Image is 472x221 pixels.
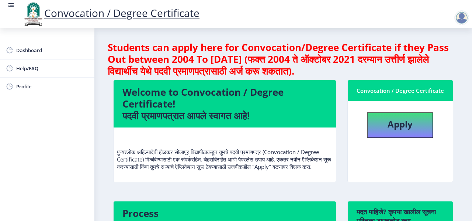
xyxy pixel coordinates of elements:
b: Apply [388,118,413,130]
div: Convocation / Degree Certificate [357,86,444,95]
span: Profile [16,82,88,91]
img: logo [22,1,44,27]
a: Convocation / Degree Certificate [22,6,199,20]
h4: Process [122,207,327,219]
button: Apply [367,112,433,138]
span: Dashboard [16,46,88,55]
p: पुण्यश्लोक अहिल्यादेवी होळकर सोलापूर विद्यापीठाकडून तुमचे पदवी प्रमाणपत्र (Convocation / Degree C... [117,133,333,170]
span: Help/FAQ [16,64,88,73]
h4: Students can apply here for Convocation/Degree Certificate if they Pass Out between 2004 To [DATE... [108,41,459,77]
h4: Welcome to Convocation / Degree Certificate! पदवी प्रमाणपत्रात आपले स्वागत आहे! [122,86,327,122]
